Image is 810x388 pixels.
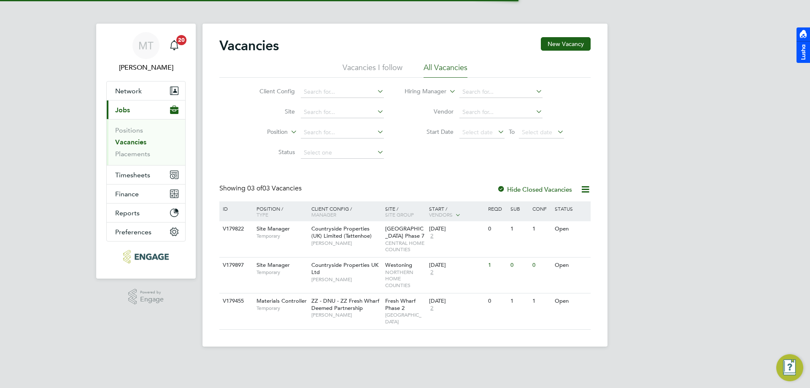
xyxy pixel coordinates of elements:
div: 1 [530,293,552,309]
span: Countryside Properties (UK) Limited (Tattenhoe) [311,225,372,239]
a: Powered byEngage [128,289,164,305]
div: 0 [530,258,552,273]
span: [GEOGRAPHIC_DATA] [385,312,425,325]
input: Search for... [459,106,543,118]
span: [PERSON_NAME] [311,240,381,247]
span: To [506,126,517,137]
input: Select one [301,147,384,159]
button: Engage Resource Center [776,354,803,381]
a: Go to home page [106,250,186,263]
span: ZZ - DNU - ZZ Fresh Wharf Deemed Partnership [311,297,379,312]
span: NORTHERN HOME COUNTIES [385,269,425,289]
div: [DATE] [429,225,484,233]
span: [PERSON_NAME] [311,276,381,283]
span: Engage [140,296,164,303]
span: Vendors [429,211,453,218]
span: Martina Taylor [106,62,186,73]
h2: Vacancies [219,37,279,54]
img: acr-ltd-logo-retina.png [123,250,168,263]
span: Finance [115,190,139,198]
div: V179455 [221,293,250,309]
div: Start / [427,201,486,222]
button: Timesheets [107,166,185,184]
div: Open [553,293,589,309]
div: 1 [508,221,530,237]
input: Search for... [301,106,384,118]
span: Preferences [115,228,151,236]
div: Open [553,258,589,273]
label: Start Date [405,128,454,136]
label: Vendor [405,108,454,115]
a: 20 [166,32,183,59]
span: Temporary [256,233,307,239]
span: 2 [429,269,435,276]
div: ID [221,201,250,216]
span: Countryside Properties UK Ltd [311,261,378,276]
span: CENTRAL HOME COUNTIES [385,240,425,253]
span: 20 [176,35,186,45]
div: [DATE] [429,262,484,269]
div: 1 [508,293,530,309]
div: Site / [383,201,427,222]
button: Jobs [107,100,185,119]
button: New Vacancy [541,37,591,51]
span: 2 [429,305,435,312]
input: Search for... [301,86,384,98]
button: Finance [107,185,185,203]
div: Conf [530,201,552,216]
label: Site [246,108,295,115]
a: MT[PERSON_NAME] [106,32,186,73]
span: Materials Controller [256,297,307,304]
span: Jobs [115,106,130,114]
span: Westoning [385,261,412,269]
span: [GEOGRAPHIC_DATA] Phase 7 [385,225,424,239]
div: [DATE] [429,298,484,305]
span: Site Group [385,211,414,218]
button: Network [107,81,185,100]
button: Reports [107,203,185,222]
span: MT [138,40,154,51]
input: Search for... [301,127,384,138]
span: 03 of [247,184,262,193]
a: Positions [115,126,143,134]
span: 2 [429,233,435,240]
span: Timesheets [115,171,150,179]
span: Fresh Wharf Phase 2 [385,297,416,312]
span: Site Manager [256,225,290,232]
div: 1 [486,258,508,273]
div: 1 [530,221,552,237]
span: Manager [311,211,336,218]
input: Search for... [459,86,543,98]
span: 03 Vacancies [247,184,302,193]
div: Open [553,221,589,237]
div: Sub [508,201,530,216]
div: Jobs [107,119,185,165]
label: Hide Closed Vacancies [497,185,572,193]
span: Temporary [256,305,307,312]
li: Vacancies I follow [343,62,402,78]
li: All Vacancies [424,62,467,78]
span: Site Manager [256,261,290,269]
div: Showing [219,184,303,193]
div: 0 [486,293,508,309]
span: Select date [462,128,493,136]
div: V179822 [221,221,250,237]
span: Temporary [256,269,307,276]
span: Reports [115,209,140,217]
label: Hiring Manager [398,87,446,96]
div: Client Config / [309,201,383,222]
label: Status [246,148,295,156]
a: Vacancies [115,138,146,146]
span: Network [115,87,142,95]
nav: Main navigation [96,24,196,279]
div: Position / [250,201,309,222]
span: Select date [522,128,552,136]
span: Powered by [140,289,164,296]
div: 0 [508,258,530,273]
a: Placements [115,150,150,158]
span: [PERSON_NAME] [311,312,381,318]
div: V179897 [221,258,250,273]
label: Client Config [246,87,295,95]
button: Preferences [107,222,185,241]
div: Reqd [486,201,508,216]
